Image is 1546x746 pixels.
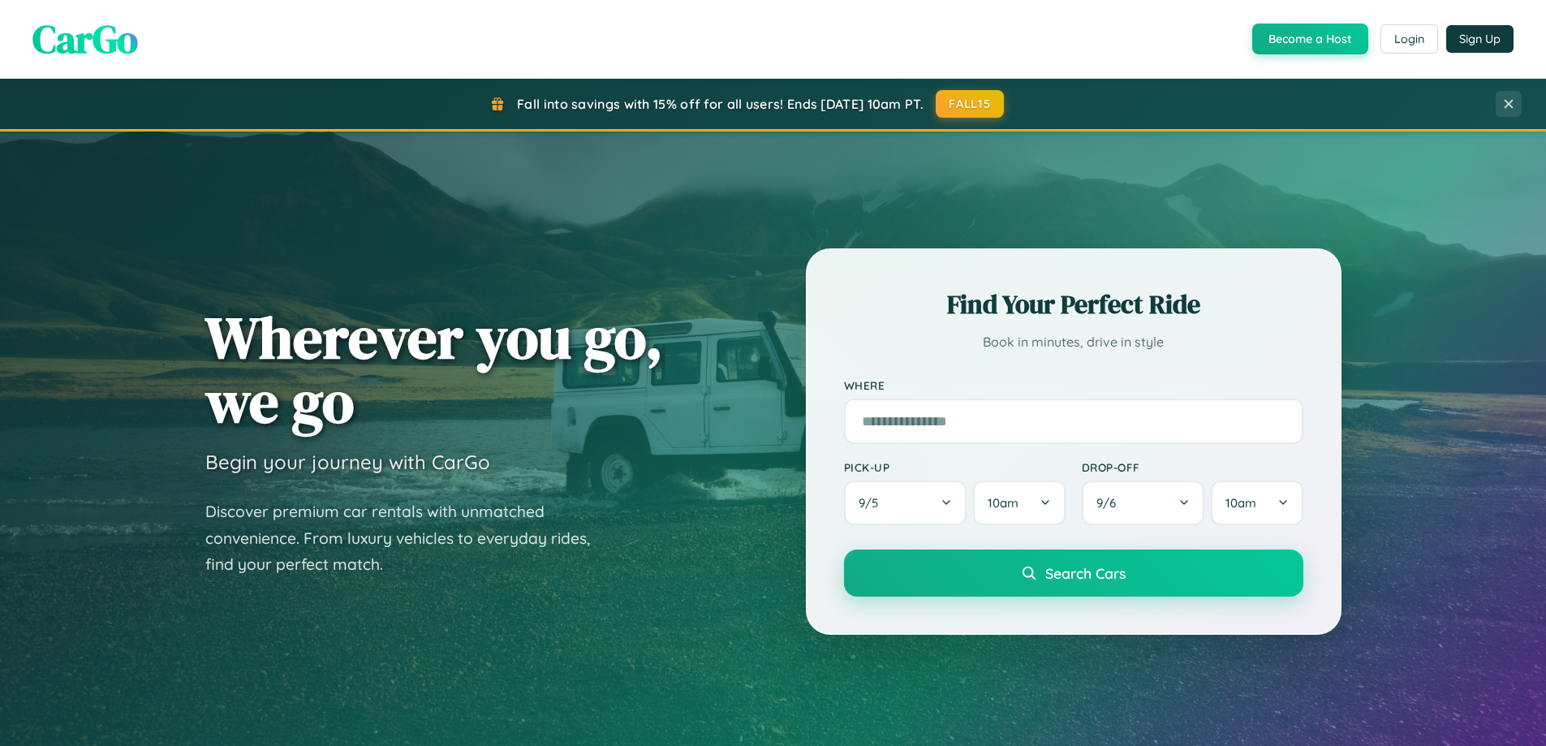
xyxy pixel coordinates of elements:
[973,481,1065,525] button: 10am
[988,495,1018,511] span: 10am
[32,12,138,66] span: CarGo
[936,90,1004,118] button: FALL15
[1225,495,1256,511] span: 10am
[844,460,1066,474] label: Pick-up
[1380,24,1438,54] button: Login
[1045,564,1126,582] span: Search Cars
[1211,481,1303,525] button: 10am
[1446,25,1514,53] button: Sign Up
[205,450,490,474] h3: Begin your journey with CarGo
[844,287,1303,322] h2: Find Your Perfect Ride
[205,305,663,433] h1: Wherever you go, we go
[1082,481,1205,525] button: 9/6
[859,495,886,511] span: 9 / 5
[517,96,924,112] span: Fall into savings with 15% off for all users! Ends [DATE] 10am PT.
[844,378,1303,392] label: Where
[844,550,1303,597] button: Search Cars
[1096,495,1124,511] span: 9 / 6
[1082,460,1303,474] label: Drop-off
[844,481,967,525] button: 9/5
[844,330,1303,354] p: Book in minutes, drive in style
[205,498,611,578] p: Discover premium car rentals with unmatched convenience. From luxury vehicles to everyday rides, ...
[1252,24,1368,54] button: Become a Host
